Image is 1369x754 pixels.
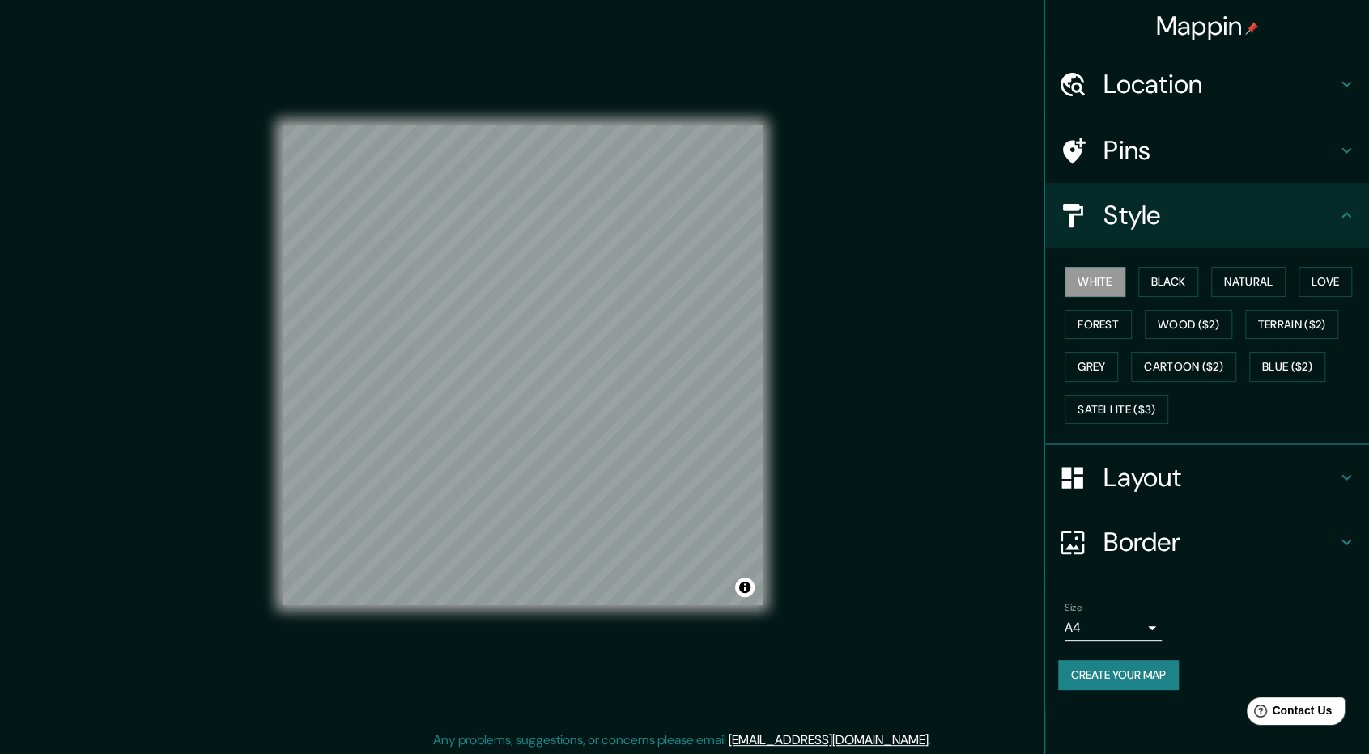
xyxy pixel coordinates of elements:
button: Love [1299,267,1352,297]
h4: Border [1103,526,1337,558]
h4: Layout [1103,461,1337,493]
div: Pins [1045,118,1369,183]
img: pin-icon.png [1245,22,1258,35]
div: . [931,731,933,750]
button: Wood ($2) [1145,310,1232,340]
button: Terrain ($2) [1245,310,1339,340]
div: Style [1045,183,1369,248]
button: Toggle attribution [735,578,755,597]
button: Grey [1065,352,1118,382]
canvas: Map [283,125,763,605]
div: Border [1045,510,1369,574]
iframe: Help widget launcher [1225,691,1351,736]
a: [EMAIL_ADDRESS][DOMAIN_NAME] [729,731,929,748]
h4: Mappin [1156,10,1259,42]
button: Forest [1065,310,1132,340]
div: Layout [1045,445,1369,510]
button: Black [1138,267,1199,297]
button: White [1065,267,1125,297]
button: Create your map [1058,660,1179,690]
h4: Style [1103,199,1337,231]
button: Blue ($2) [1249,352,1325,382]
h4: Pins [1103,134,1337,167]
button: Natural [1211,267,1286,297]
div: Location [1045,52,1369,116]
div: . [933,731,937,750]
div: A4 [1065,615,1162,641]
button: Cartoon ($2) [1131,352,1236,382]
h4: Location [1103,68,1337,100]
button: Satellite ($3) [1065,395,1168,425]
label: Size [1065,601,1082,615]
p: Any problems, suggestions, or concerns please email . [433,731,931,750]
